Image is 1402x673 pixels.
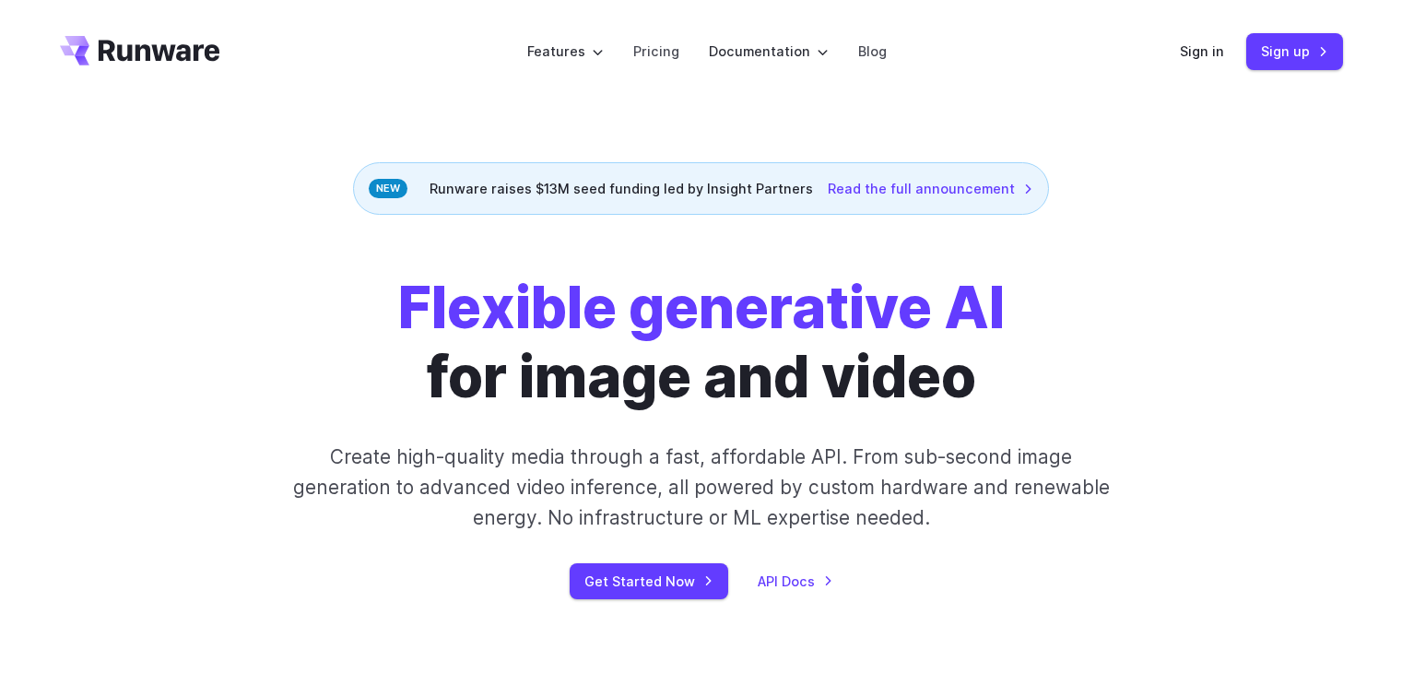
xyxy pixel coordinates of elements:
a: Pricing [633,41,679,62]
a: Sign up [1246,33,1343,69]
a: API Docs [758,571,833,592]
a: Get Started Now [570,563,728,599]
strong: Flexible generative AI [398,273,1005,342]
h1: for image and video [398,274,1005,412]
p: Create high-quality media through a fast, affordable API. From sub-second image generation to adv... [290,442,1112,534]
label: Features [527,41,604,62]
label: Documentation [709,41,829,62]
a: Read the full announcement [828,178,1033,199]
a: Blog [858,41,887,62]
a: Sign in [1180,41,1224,62]
div: Runware raises $13M seed funding led by Insight Partners [353,162,1049,215]
a: Go to / [60,36,220,65]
